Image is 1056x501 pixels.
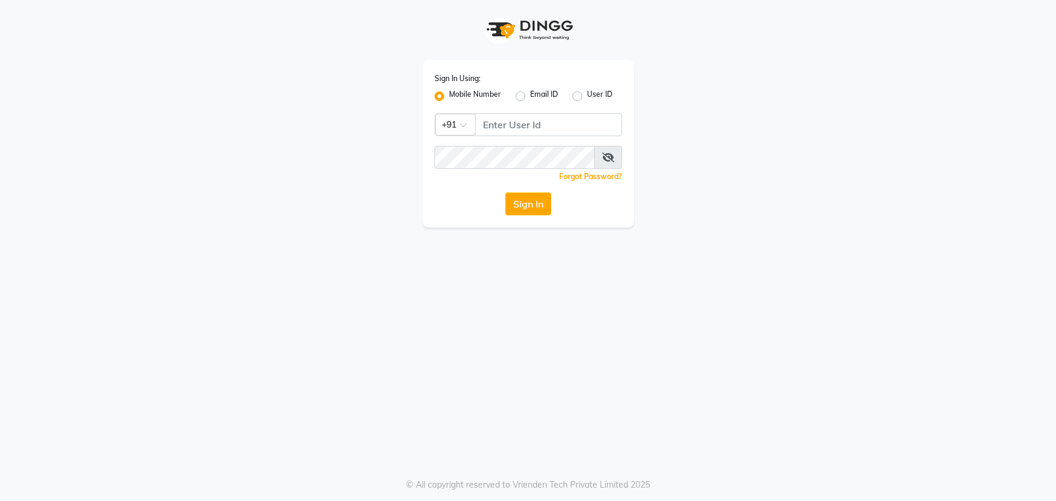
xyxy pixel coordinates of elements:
[449,89,501,103] label: Mobile Number
[587,89,612,103] label: User ID
[559,172,622,181] a: Forgot Password?
[505,192,551,215] button: Sign In
[530,89,558,103] label: Email ID
[475,113,622,136] input: Username
[435,146,595,169] input: Username
[435,73,480,84] label: Sign In Using:
[480,12,577,48] img: logo1.svg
